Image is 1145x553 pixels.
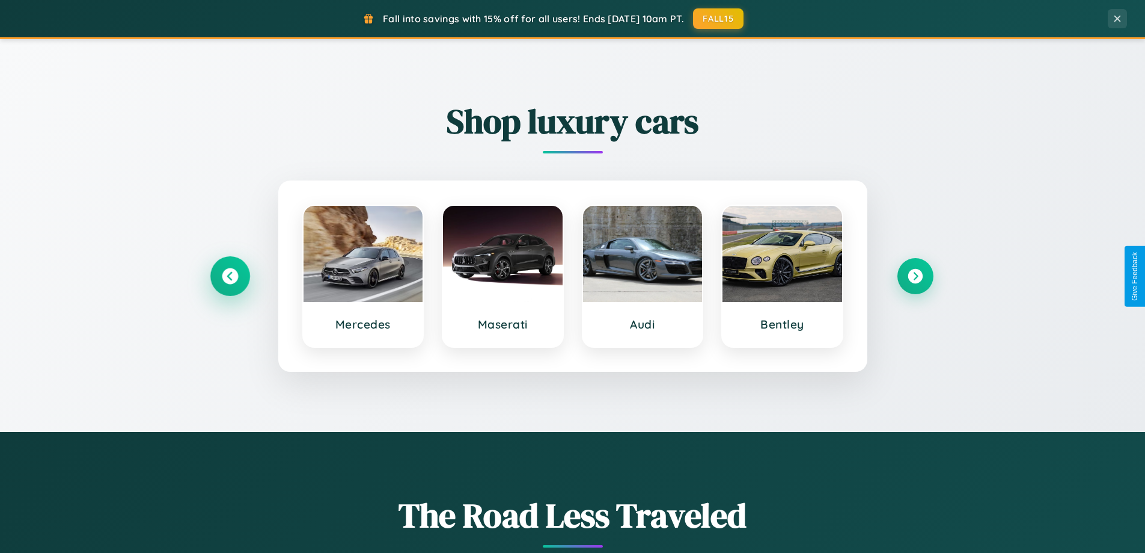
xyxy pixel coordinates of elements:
[212,492,933,539] h1: The Road Less Traveled
[383,13,684,25] span: Fall into savings with 15% off for all users! Ends [DATE] 10am PT.
[693,8,743,29] button: FALL15
[455,317,551,332] h3: Maserati
[212,98,933,144] h2: Shop luxury cars
[316,317,411,332] h3: Mercedes
[734,317,830,332] h3: Bentley
[1131,252,1139,301] div: Give Feedback
[595,317,691,332] h3: Audi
